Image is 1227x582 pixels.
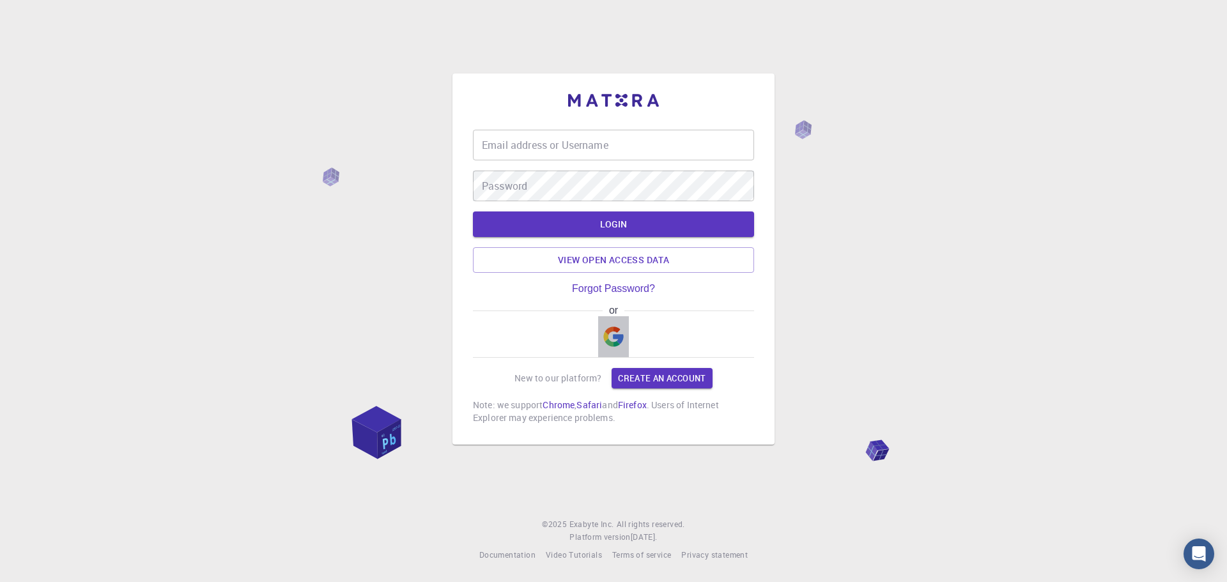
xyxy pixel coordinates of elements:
[479,549,536,562] a: Documentation
[681,549,748,560] span: Privacy statement
[546,549,602,562] a: Video Tutorials
[546,549,602,560] span: Video Tutorials
[681,549,748,562] a: Privacy statement
[572,283,655,295] a: Forgot Password?
[617,518,685,531] span: All rights reserved.
[576,399,602,411] a: Safari
[473,399,754,424] p: Note: we support , and . Users of Internet Explorer may experience problems.
[542,518,569,531] span: © 2025
[473,211,754,237] button: LOGIN
[631,532,658,542] span: [DATE] .
[1184,539,1214,569] div: Open Intercom Messenger
[603,305,624,316] span: or
[514,372,601,385] p: New to our platform?
[569,518,614,531] a: Exabyte Inc.
[473,247,754,273] a: View open access data
[612,549,671,560] span: Terms of service
[631,531,658,544] a: [DATE].
[612,368,712,388] a: Create an account
[543,399,575,411] a: Chrome
[612,549,671,562] a: Terms of service
[603,326,624,347] img: Google
[569,531,630,544] span: Platform version
[569,519,614,529] span: Exabyte Inc.
[618,399,647,411] a: Firefox
[479,549,536,560] span: Documentation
